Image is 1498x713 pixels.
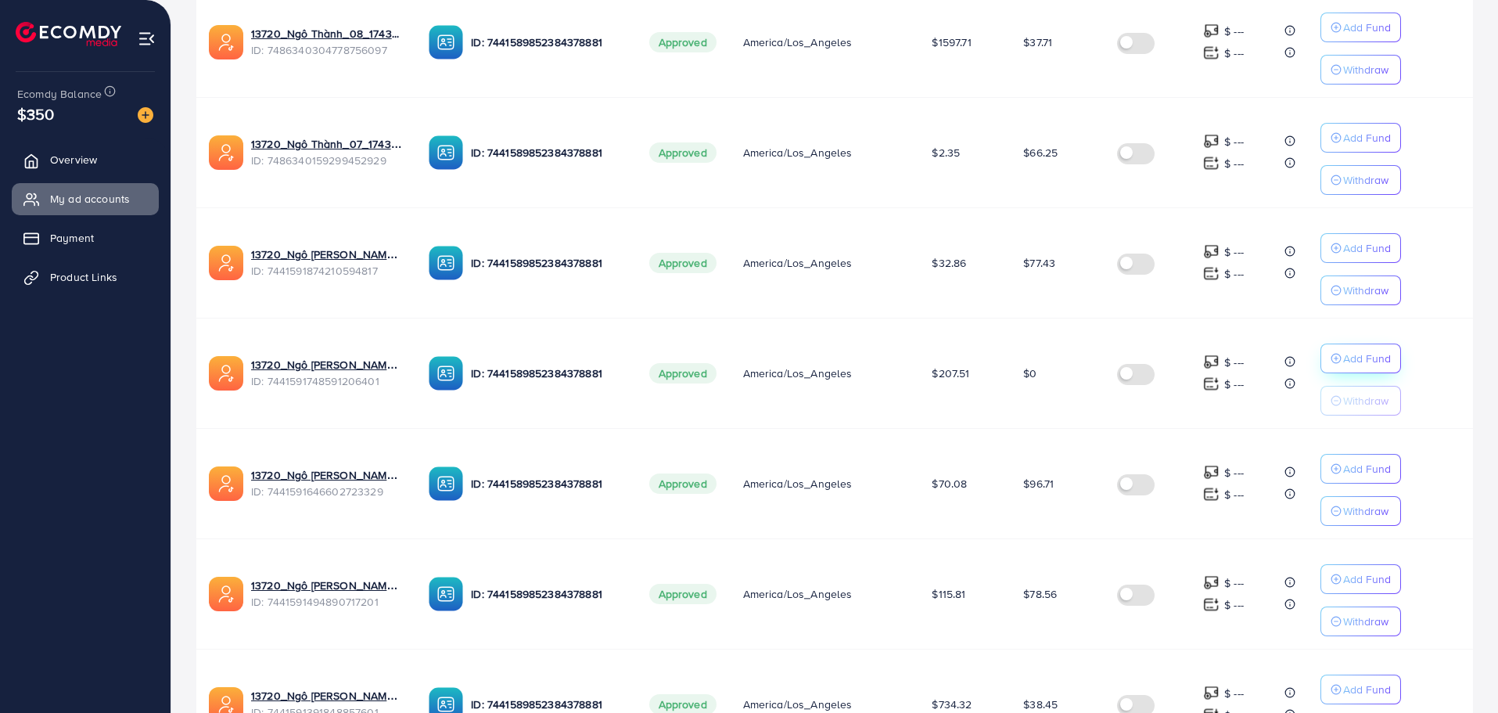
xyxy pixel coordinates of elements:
img: image [138,107,153,123]
span: $96.71 [1023,476,1054,492]
span: America/Los_Angeles [743,366,853,381]
button: Withdraw [1320,165,1401,195]
button: Withdraw [1320,55,1401,85]
img: top-up amount [1203,486,1220,502]
span: America/Los_Angeles [743,145,853,160]
a: 13720_Ngô [PERSON_NAME] _05_1732630602998 [251,357,404,373]
a: Product Links [12,261,159,293]
p: Add Fund [1343,459,1391,478]
p: $ --- [1224,463,1244,482]
p: ID: 7441589852384378881 [471,143,623,162]
span: America/Los_Angeles [743,255,853,271]
a: Overview [12,144,159,175]
img: top-up amount [1203,133,1220,149]
div: <span class='underline'>13720_Ngô Thành _05_1732630602998</span></br>7441591748591206401 [251,357,404,389]
a: Payment [12,222,159,254]
p: Add Fund [1343,239,1391,257]
a: logo [16,22,121,46]
p: ID: 7441589852384378881 [471,33,623,52]
span: $207.51 [932,366,969,381]
span: $115.81 [932,586,965,602]
img: ic-ads-acc.e4c84228.svg [209,466,243,501]
img: ic-ads-acc.e4c84228.svg [209,356,243,391]
p: $ --- [1224,353,1244,372]
img: top-up amount [1203,243,1220,260]
span: America/Los_Angeles [743,34,853,50]
a: 13720_Ngô Thành_07_1743049414097 [251,136,404,152]
p: Add Fund [1343,680,1391,699]
img: top-up amount [1203,265,1220,282]
img: top-up amount [1203,574,1220,591]
span: Overview [50,152,97,167]
button: Withdraw [1320,607,1401,636]
img: top-up amount [1203,685,1220,701]
div: <span class='underline'>13720_Ngô Thành_08_1743049449175</span></br>7486340304778756097 [251,26,404,58]
span: My ad accounts [50,191,130,207]
button: Add Fund [1320,454,1401,484]
span: America/Los_Angeles [743,586,853,602]
img: ic-ba-acc.ded83a64.svg [429,246,463,280]
p: ID: 7441589852384378881 [471,585,623,603]
a: 13720_Ngô [PERSON_NAME] _04_1732630579207 [251,467,404,483]
button: Add Fund [1320,564,1401,594]
button: Withdraw [1320,275,1401,305]
span: ID: 7486340304778756097 [251,42,404,58]
p: $ --- [1224,375,1244,394]
a: My ad accounts [12,183,159,214]
img: top-up amount [1203,45,1220,61]
img: top-up amount [1203,596,1220,613]
img: ic-ba-acc.ded83a64.svg [429,25,463,59]
a: 13720_Ngô [PERSON_NAME] _02_1732630523463 [251,688,404,704]
span: Approved [649,253,717,273]
button: Withdraw [1320,496,1401,526]
img: menu [138,30,156,48]
p: Withdraw [1343,281,1388,300]
p: Add Fund [1343,570,1391,589]
iframe: Chat [1432,643,1486,701]
a: 13720_Ngô [PERSON_NAME] _03_1732630551077 [251,578,404,593]
img: top-up amount [1203,155,1220,171]
p: $ --- [1224,574,1244,592]
img: ic-ads-acc.e4c84228.svg [209,577,243,611]
span: $350 [17,103,55,125]
span: $37.71 [1023,34,1052,50]
span: $38.45 [1023,697,1058,712]
span: $0 [1023,366,1036,381]
span: $1597.71 [932,34,971,50]
span: $66.25 [1023,145,1058,160]
button: Add Fund [1320,13,1401,42]
button: Add Fund [1320,233,1401,263]
span: Approved [649,142,717,163]
p: $ --- [1224,485,1244,504]
p: ID: 7441589852384378881 [471,474,623,493]
button: Withdraw [1320,386,1401,416]
span: $77.43 [1023,255,1055,271]
img: ic-ba-acc.ded83a64.svg [429,466,463,501]
span: ID: 7441591646602723329 [251,484,404,499]
img: top-up amount [1203,23,1220,39]
img: top-up amount [1203,464,1220,481]
button: Add Fund [1320,123,1401,153]
img: ic-ba-acc.ded83a64.svg [429,356,463,391]
span: $78.56 [1023,586,1057,602]
p: Withdraw [1343,60,1388,79]
p: Withdraw [1343,612,1388,631]
p: $ --- [1224,22,1244,41]
p: $ --- [1224,132,1244,151]
span: $2.35 [932,145,960,160]
p: ID: 7441589852384378881 [471,254,623,272]
p: $ --- [1224,265,1244,283]
span: Approved [649,474,717,494]
span: $70.08 [932,476,967,492]
span: America/Los_Angeles [743,476,853,492]
span: ID: 7441591494890717201 [251,594,404,610]
img: ic-ba-acc.ded83a64.svg [429,135,463,170]
span: $734.32 [932,697,972,712]
p: Withdraw [1343,171,1388,189]
span: $32.86 [932,255,966,271]
a: 13720_Ngô [PERSON_NAME] _06_1732630632280 [251,247,404,262]
p: $ --- [1224,44,1244,63]
p: Withdraw [1343,502,1388,520]
p: $ --- [1224,243,1244,261]
div: <span class='underline'>13720_Ngô Thành _04_1732630579207</span></br>7441591646602723329 [251,467,404,499]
